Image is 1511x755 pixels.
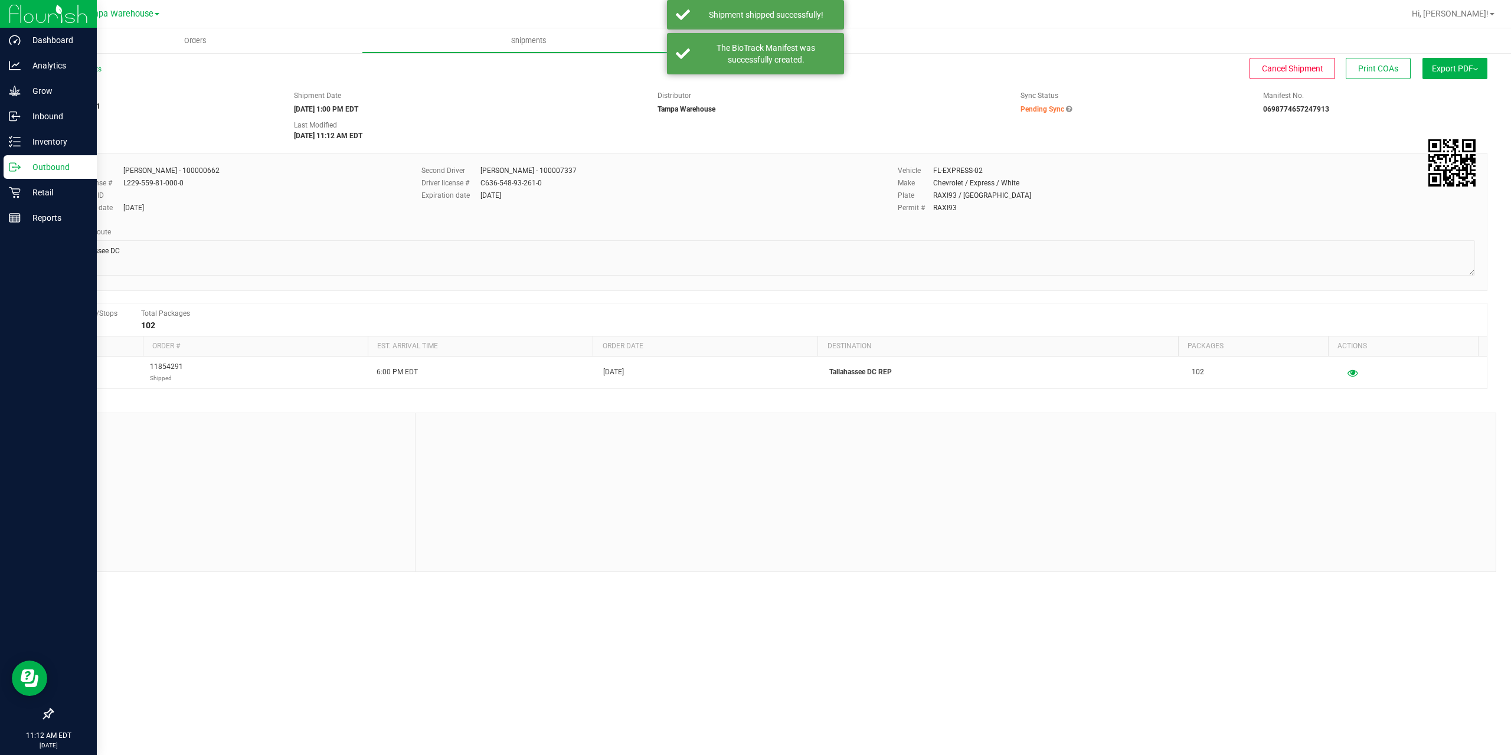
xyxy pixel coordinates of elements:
[362,28,695,53] a: Shipments
[9,136,21,148] inline-svg: Inventory
[141,309,190,318] span: Total Packages
[9,110,21,122] inline-svg: Inbound
[150,361,183,384] span: 11854291
[21,109,91,123] p: Inbound
[1263,105,1329,113] strong: 0698774657247913
[150,372,183,384] p: Shipped
[21,211,91,225] p: Reports
[123,165,220,176] div: [PERSON_NAME] - 100000662
[696,42,835,66] div: The BioTrack Manifest was successfully created.
[898,178,933,188] label: Make
[658,90,691,101] label: Distributor
[141,321,155,330] strong: 102
[1428,139,1476,187] img: Scan me!
[53,336,143,357] th: Stop #
[21,135,91,149] p: Inventory
[1412,9,1489,18] span: Hi, [PERSON_NAME]!
[52,90,276,101] span: Shipment #
[21,160,91,174] p: Outbound
[294,132,362,140] strong: [DATE] 11:12 AM EDT
[1328,336,1478,357] th: Actions
[1178,336,1328,357] th: Packages
[9,60,21,71] inline-svg: Analytics
[123,178,184,188] div: L229-559-81-000-0
[9,161,21,173] inline-svg: Outbound
[933,202,957,213] div: RAXI93
[1250,58,1335,79] button: Cancel Shipment
[933,190,1031,201] div: RAXI93 / [GEOGRAPHIC_DATA]
[28,28,362,53] a: Orders
[1263,90,1304,101] label: Manifest No.
[421,190,480,201] label: Expiration date
[933,178,1019,188] div: Chevrolet / Express / White
[168,35,223,46] span: Orders
[1422,58,1487,79] button: Export PDF
[1358,64,1398,73] span: Print COAs
[9,85,21,97] inline-svg: Grow
[696,9,835,21] div: Shipment shipped successfully!
[12,661,47,696] iframe: Resource center
[21,33,91,47] p: Dashboard
[421,178,480,188] label: Driver license #
[658,105,715,113] strong: Tampa Warehouse
[294,105,358,113] strong: [DATE] 1:00 PM EDT
[123,202,144,213] div: [DATE]
[817,336,1178,357] th: Destination
[294,120,337,130] label: Last Modified
[1428,139,1476,187] qrcode: 20250827-001
[480,165,577,176] div: [PERSON_NAME] - 100007337
[9,34,21,46] inline-svg: Dashboard
[593,336,817,357] th: Order date
[1432,64,1478,73] span: Export PDF
[143,336,368,357] th: Order #
[368,336,593,357] th: Est. arrival time
[898,190,933,201] label: Plate
[1346,58,1411,79] button: Print COAs
[495,35,562,46] span: Shipments
[898,165,933,176] label: Vehicle
[421,165,480,176] label: Second Driver
[1021,105,1064,113] span: Pending Sync
[933,165,983,176] div: FL-EXPRESS-02
[1021,90,1058,101] label: Sync Status
[480,178,542,188] div: C636-548-93-261-0
[81,9,153,19] span: Tampa Warehouse
[9,212,21,224] inline-svg: Reports
[9,187,21,198] inline-svg: Retail
[61,422,406,436] span: Notes
[377,367,418,378] span: 6:00 PM EDT
[829,367,1178,378] p: Tallahassee DC REP
[294,90,341,101] label: Shipment Date
[5,730,91,741] p: 11:12 AM EDT
[1192,367,1204,378] span: 102
[898,202,933,213] label: Permit #
[1262,64,1323,73] span: Cancel Shipment
[21,185,91,200] p: Retail
[21,58,91,73] p: Analytics
[21,84,91,98] p: Grow
[480,190,501,201] div: [DATE]
[5,741,91,750] p: [DATE]
[603,367,624,378] span: [DATE]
